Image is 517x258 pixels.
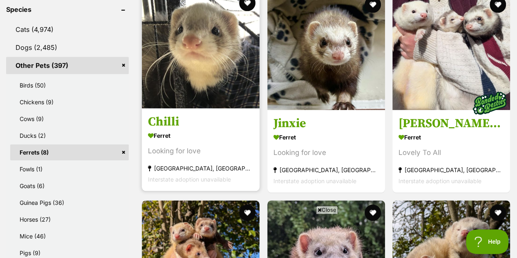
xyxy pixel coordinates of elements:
button: favourite [364,204,380,221]
div: Looking for love [148,146,253,157]
a: Ducks (2) [10,128,129,144]
a: Cats (4,974) [6,21,129,38]
a: Horses (27) [10,211,129,227]
span: Interstate adoption unavailable [398,177,481,184]
a: Ferrets (8) [10,144,129,160]
button: favourite [239,204,255,221]
span: Close [316,206,338,214]
img: bonded besties [469,83,510,123]
button: favourite [490,204,506,221]
div: Looking for love [273,147,379,158]
a: Other Pets (397) [6,57,129,74]
a: Birds (50) [10,77,129,93]
h3: Jinxie [273,116,379,131]
a: Chilli Ferret Looking for love [GEOGRAPHIC_DATA], [GEOGRAPHIC_DATA] Interstate adoption unavailable [142,108,260,191]
header: Species [6,6,129,13]
a: [PERSON_NAME], Snow & [PERSON_NAME] Ferret Lovely To All [GEOGRAPHIC_DATA], [GEOGRAPHIC_DATA] Int... [392,110,510,193]
a: Fowls (1) [10,161,129,177]
a: Cows (9) [10,111,129,127]
iframe: Help Scout Beacon - Open [466,229,509,254]
strong: [GEOGRAPHIC_DATA], [GEOGRAPHIC_DATA] [148,163,253,174]
a: Chickens (9) [10,94,129,110]
strong: Ferret [273,131,379,143]
strong: [GEOGRAPHIC_DATA], [GEOGRAPHIC_DATA] [273,164,379,175]
a: Jinxie Ferret Looking for love [GEOGRAPHIC_DATA], [GEOGRAPHIC_DATA] Interstate adoption unavailable [267,110,385,193]
a: Goats (6) [10,178,129,194]
strong: Ferret [398,131,504,143]
h3: [PERSON_NAME], Snow & [PERSON_NAME] [398,116,504,131]
a: Dogs (2,485) [6,39,129,56]
a: Mice (46) [10,228,129,244]
h3: Chilli [148,114,253,130]
span: Interstate adoption unavailable [273,177,356,184]
iframe: Advertisement [60,217,457,254]
a: Guinea Pigs (36) [10,195,129,211]
strong: Ferret [148,130,253,141]
div: Lovely To All [398,147,504,158]
strong: [GEOGRAPHIC_DATA], [GEOGRAPHIC_DATA] [398,164,504,175]
span: Interstate adoption unavailable [148,176,231,183]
